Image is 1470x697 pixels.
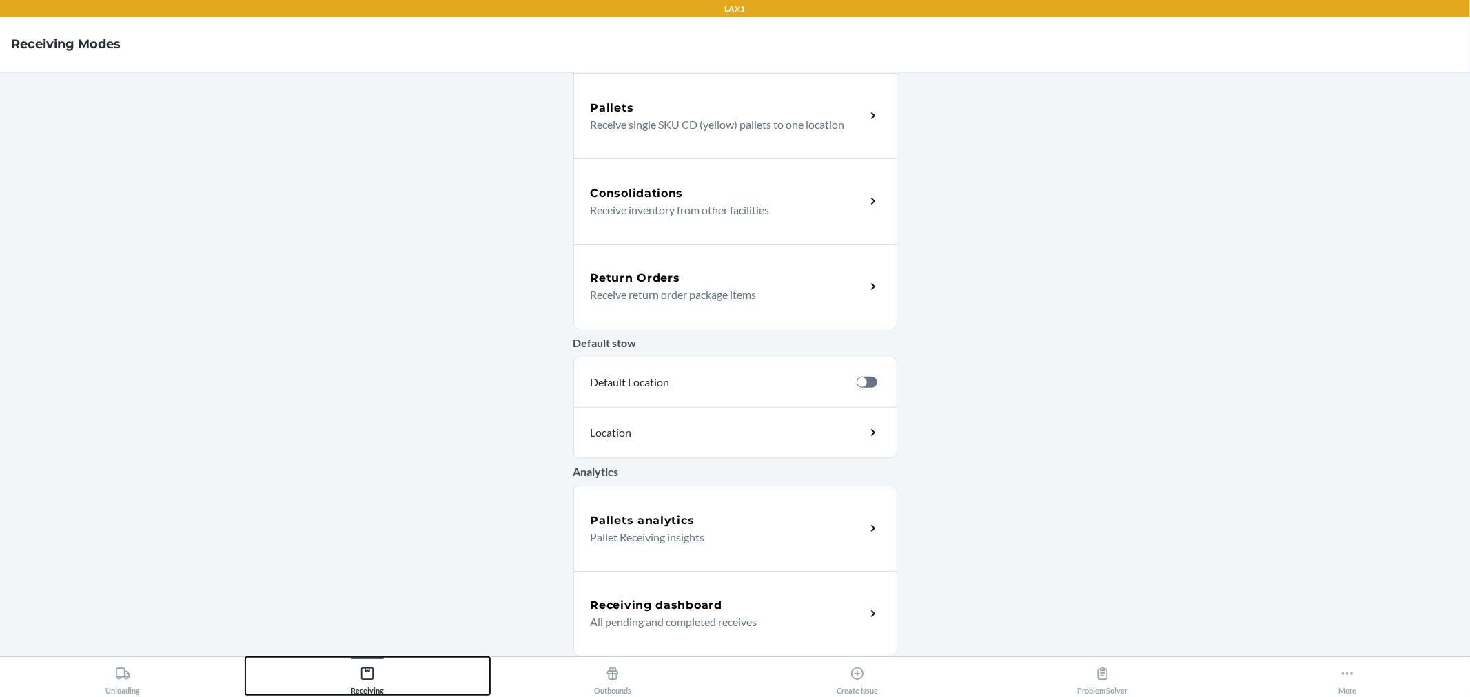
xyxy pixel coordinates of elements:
a: Receiving dashboardAll pending and completed receives [573,571,897,656]
p: Receive single SKU CD (yellow) pallets to one location [591,116,855,133]
div: More [1338,660,1356,695]
div: Outbounds [594,660,631,695]
div: Problem Solver [1077,660,1128,695]
div: Receiving [351,660,384,695]
p: Analytics [573,464,897,480]
h5: Pallets [591,100,634,116]
p: All pending and completed receives [591,614,855,630]
div: Unloading [105,660,140,695]
p: Receive inventory from other facilities [591,202,855,218]
p: Default stow [573,335,897,351]
h5: Consolidations [591,185,684,202]
a: PalletsReceive single SKU CD (yellow) pallets to one location [573,73,897,158]
h5: Pallets analytics [591,512,695,529]
a: Pallets analyticsPallet Receiving insights [573,486,897,571]
p: Receive return order package items [591,287,855,303]
h5: Return Orders [591,270,680,287]
h4: Receiving Modes [11,35,121,53]
a: Return OrdersReceive return order package items [573,244,897,329]
p: Default Location [591,374,846,391]
p: LAX1 [725,3,746,15]
button: Outbounds [490,657,735,695]
button: Create Issue [735,657,981,695]
p: Location [591,424,753,441]
button: Receiving [245,657,491,695]
p: Pallet Receiving insights [591,529,855,545]
a: Location [573,407,897,458]
a: ConsolidationsReceive inventory from other facilities [573,158,897,244]
button: Problem Solver [980,657,1225,695]
h5: Receiving dashboard [591,597,722,614]
div: Create Issue [837,660,878,695]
